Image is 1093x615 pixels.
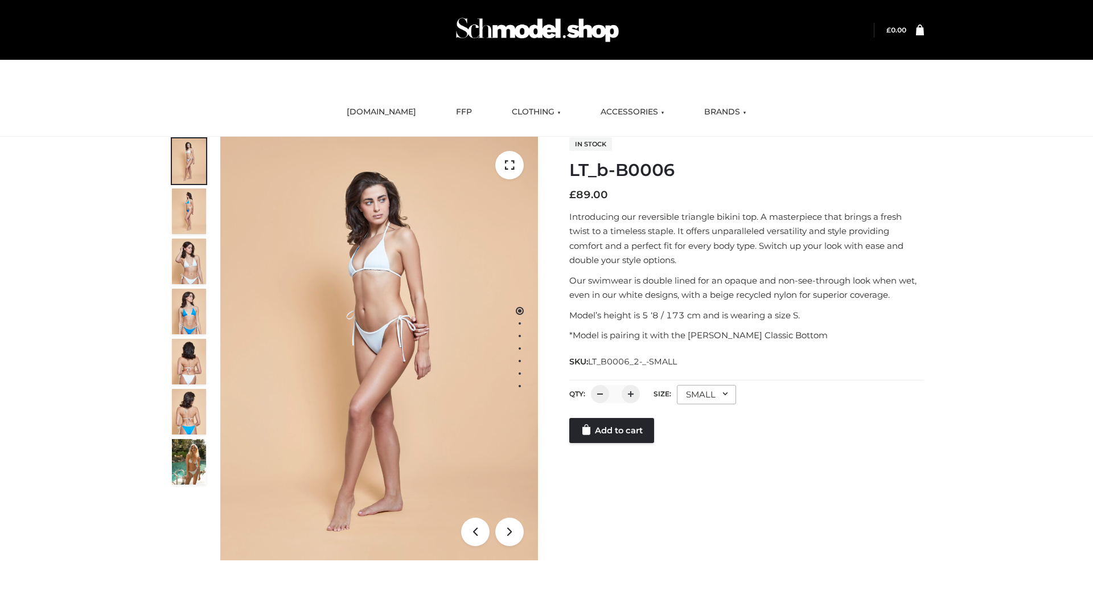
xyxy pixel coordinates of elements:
img: Arieltop_CloudNine_AzureSky2.jpg [172,439,206,485]
span: LT_B0006_2-_-SMALL [588,356,677,367]
a: CLOTHING [503,100,569,125]
a: FFP [447,100,480,125]
span: £ [569,188,576,201]
p: Introducing our reversible triangle bikini top. A masterpiece that brings a fresh twist to a time... [569,210,924,268]
img: ArielClassicBikiniTop_CloudNine_AzureSky_OW114ECO_1 [220,137,538,560]
span: In stock [569,137,612,151]
img: ArielClassicBikiniTop_CloudNine_AzureSky_OW114ECO_4-scaled.jpg [172,289,206,334]
p: Model’s height is 5 ‘8 / 173 cm and is wearing a size S. [569,308,924,323]
img: ArielClassicBikiniTop_CloudNine_AzureSky_OW114ECO_1-scaled.jpg [172,138,206,184]
span: SKU: [569,355,678,368]
img: ArielClassicBikiniTop_CloudNine_AzureSky_OW114ECO_8-scaled.jpg [172,389,206,434]
h1: LT_b-B0006 [569,160,924,181]
label: Size: [654,389,671,398]
a: Add to cart [569,418,654,443]
img: ArielClassicBikiniTop_CloudNine_AzureSky_OW114ECO_3-scaled.jpg [172,239,206,284]
p: *Model is pairing it with the [PERSON_NAME] Classic Bottom [569,328,924,343]
bdi: 0.00 [886,26,906,34]
a: BRANDS [696,100,755,125]
img: Schmodel Admin 964 [452,7,623,52]
img: ArielClassicBikiniTop_CloudNine_AzureSky_OW114ECO_7-scaled.jpg [172,339,206,384]
div: SMALL [677,385,736,404]
span: £ [886,26,891,34]
a: ACCESSORIES [592,100,673,125]
img: ArielClassicBikiniTop_CloudNine_AzureSky_OW114ECO_2-scaled.jpg [172,188,206,234]
a: £0.00 [886,26,906,34]
label: QTY: [569,389,585,398]
p: Our swimwear is double lined for an opaque and non-see-through look when wet, even in our white d... [569,273,924,302]
bdi: 89.00 [569,188,608,201]
a: [DOMAIN_NAME] [338,100,425,125]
